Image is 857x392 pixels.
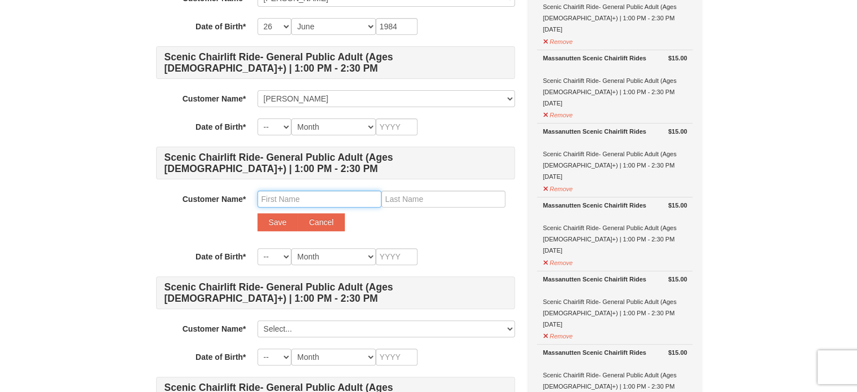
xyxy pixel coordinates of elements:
button: Remove [543,328,573,342]
input: Last Name [381,191,505,208]
input: YYYY [376,118,418,135]
strong: Customer Name* [183,324,246,333]
div: Scenic Chairlift Ride- General Public Adult (Ages [DEMOGRAPHIC_DATA]+) | 1:00 PM - 2:30 PM [DATE] [543,200,687,256]
div: Scenic Chairlift Ride- General Public Adult (Ages [DEMOGRAPHIC_DATA]+) | 1:00 PM - 2:30 PM [DATE] [543,126,687,182]
strong: $15.00 [668,347,687,358]
input: YYYY [376,18,418,35]
strong: $15.00 [668,52,687,64]
strong: $15.00 [668,126,687,137]
button: Remove [543,33,573,47]
div: Massanutten Scenic Chairlift Rides [543,126,687,137]
div: Scenic Chairlift Ride- General Public Adult (Ages [DEMOGRAPHIC_DATA]+) | 1:00 PM - 2:30 PM [DATE] [543,274,687,330]
button: Remove [543,254,573,268]
div: Massanutten Scenic Chairlift Rides [543,200,687,211]
input: YYYY [376,248,418,265]
button: Remove [543,180,573,195]
button: Cancel [297,213,345,231]
strong: Date of Birth* [196,122,246,131]
button: Save [257,213,298,231]
input: First Name [257,191,381,208]
strong: Customer Name* [183,195,246,204]
h4: Scenic Chairlift Ride- General Public Adult (Ages [DEMOGRAPHIC_DATA]+) | 1:00 PM - 2:30 PM [156,276,515,309]
div: Massanutten Scenic Chairlift Rides [543,52,687,64]
h4: Scenic Chairlift Ride- General Public Adult (Ages [DEMOGRAPHIC_DATA]+) | 1:00 PM - 2:30 PM [156,46,515,79]
strong: Customer Name* [183,94,246,103]
h4: Scenic Chairlift Ride- General Public Adult (Ages [DEMOGRAPHIC_DATA]+) | 1:00 PM - 2:30 PM [156,147,515,179]
strong: $15.00 [668,200,687,211]
div: Massanutten Scenic Chairlift Rides [543,347,687,358]
button: Remove [543,107,573,121]
strong: Date of Birth* [196,22,246,31]
div: Massanutten Scenic Chairlift Rides [543,274,687,285]
strong: Date of Birth* [196,353,246,362]
input: YYYY [376,349,418,365]
strong: $15.00 [668,274,687,285]
div: Scenic Chairlift Ride- General Public Adult (Ages [DEMOGRAPHIC_DATA]+) | 1:00 PM - 2:30 PM [DATE] [543,52,687,109]
strong: Date of Birth* [196,252,246,261]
